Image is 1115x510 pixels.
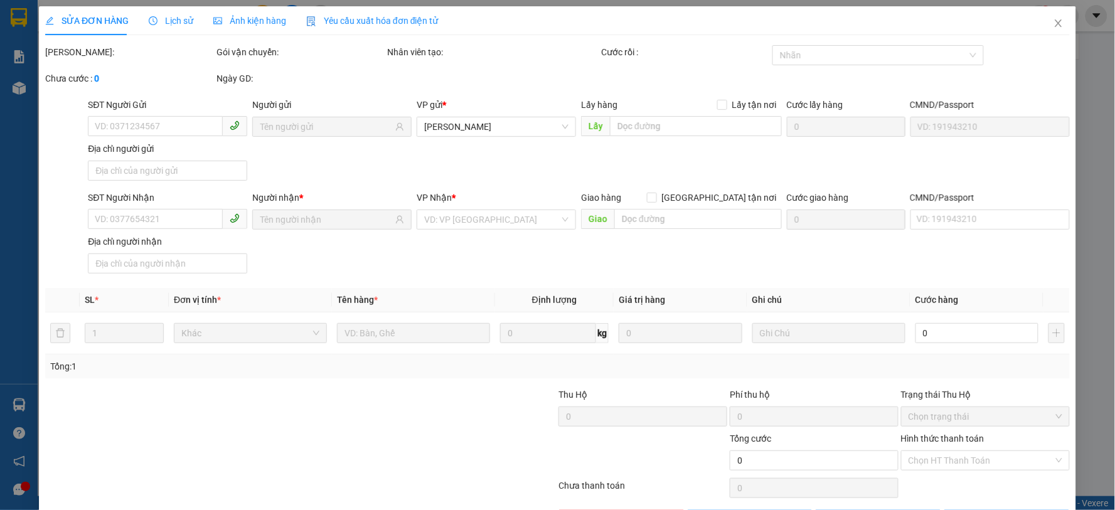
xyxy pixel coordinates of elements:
div: [PERSON_NAME]: [45,45,214,59]
span: Phan Đình Phùng [425,117,569,136]
input: Địa chỉ của người gửi [88,161,247,181]
div: Người nhận [252,191,412,205]
span: Tổng cước [730,433,771,444]
span: [GEOGRAPHIC_DATA] tận nơi [657,191,782,205]
span: Giá trị hàng [619,295,665,305]
span: Lịch sử [149,16,193,26]
span: Đơn vị tính [174,295,221,305]
button: Close [1041,6,1076,41]
input: Tên người nhận [260,213,393,226]
label: Cước giao hàng [787,193,849,203]
input: Dọc đường [615,209,782,229]
button: plus [1048,323,1064,343]
input: Cước giao hàng [787,210,905,230]
span: user [396,122,405,131]
span: picture [213,16,222,25]
input: Địa chỉ của người nhận [88,253,247,274]
div: Cước rồi : [602,45,771,59]
b: 0 [94,73,99,83]
div: Gói vận chuyển: [216,45,385,59]
span: SỬA ĐƠN HÀNG [45,16,129,26]
th: Ghi chú [747,288,910,312]
div: Người gửi [252,98,412,112]
div: Ngày GD: [216,72,385,85]
div: Chưa cước : [45,72,214,85]
span: Giao hàng [582,193,622,203]
span: SL [85,295,95,305]
span: Ảnh kiện hàng [213,16,286,26]
div: Nhân viên tạo: [388,45,599,59]
img: icon [306,16,316,26]
div: Địa chỉ người nhận [88,235,247,248]
span: Thu Hộ [558,390,587,400]
span: Lấy hàng [582,100,618,110]
span: edit [45,16,54,25]
span: Chọn trạng thái [909,407,1062,426]
div: Tổng: 1 [50,359,430,373]
span: clock-circle [149,16,157,25]
label: Hình thức thanh toán [901,433,984,444]
span: Khác [181,324,319,343]
input: Cước lấy hàng [787,117,905,137]
span: phone [230,120,240,130]
span: phone [230,213,240,223]
span: Giao [582,209,615,229]
input: 0 [619,323,742,343]
input: VD: Bàn, Ghế [337,323,490,343]
div: CMND/Passport [910,98,1070,112]
input: Dọc đường [611,116,782,136]
span: Yêu cầu xuất hóa đơn điện tử [306,16,439,26]
span: VP Nhận [417,193,452,203]
span: user [396,215,405,224]
label: Cước lấy hàng [787,100,843,110]
span: Lấy tận nơi [727,98,782,112]
span: Lấy [582,116,611,136]
span: close [1054,18,1064,28]
div: VP gửi [417,98,577,112]
input: Tên người gửi [260,120,393,134]
input: VD: 191943210 [910,117,1070,137]
div: SĐT Người Nhận [88,191,247,205]
div: SĐT Người Gửi [88,98,247,112]
div: Phí thu hộ [730,388,899,406]
div: Chưa thanh toán [557,479,728,501]
div: CMND/Passport [910,191,1070,205]
span: Tên hàng [337,295,378,305]
input: Ghi Chú [752,323,905,343]
span: Cước hàng [915,295,959,305]
span: kg [596,323,609,343]
span: Định lượng [532,295,577,305]
button: delete [50,323,70,343]
div: Địa chỉ người gửi [88,142,247,156]
div: Trạng thái Thu Hộ [901,388,1070,401]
